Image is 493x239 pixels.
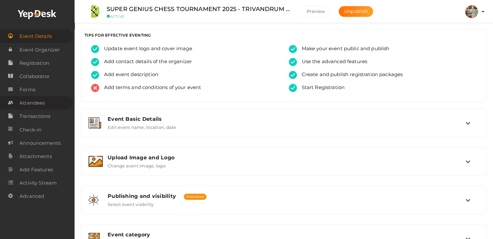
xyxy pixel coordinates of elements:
[99,71,158,79] span: Add event description
[108,122,176,130] label: Edit event name, location, date
[85,33,483,38] h3: TIPS FOR EFFECTIVE EVENTING
[19,83,35,96] span: Forms
[289,45,297,53] img: tick-success.svg
[300,6,331,17] button: Preview
[289,84,297,92] img: tick-success.svg
[91,45,99,53] img: tick-success.svg
[19,150,52,163] span: Attachments
[289,71,297,79] img: tick-success.svg
[19,43,60,56] span: Event Organizer
[108,232,465,238] div: Event category
[297,84,345,92] span: Start Registration
[297,58,368,66] span: Use the advanced features
[19,163,53,176] span: Add Features
[91,58,99,66] img: tick-success.svg
[85,202,483,208] a: Publishing and visibility Published Select event visibility
[19,97,45,109] span: Attendees
[108,199,154,207] label: Select event visibility
[85,125,483,131] a: Event Basic Details Edit event name, location, date
[465,5,478,18] img: SNXIXYF2_small.jpeg
[289,58,297,66] img: tick-success.svg
[19,70,50,83] span: Collaborator
[19,176,57,189] span: Activity Stream
[339,6,373,17] button: Unpublish
[88,194,99,206] img: shared-vision.svg
[91,71,99,79] img: tick-success.svg
[19,30,52,43] span: Event Details
[297,71,403,79] span: Create and publish registration packages
[344,8,368,14] span: Unpublish
[297,45,390,53] span: Make your event public and publish
[107,14,291,19] small: ACTIVE
[19,110,50,123] span: Transactions
[19,123,41,136] span: Check-in
[107,5,291,14] label: SUPER GENIUS CHESS TOURNAMENT 2025 - TRIVANDRUM EDITION
[91,84,99,92] img: error.svg
[88,117,101,129] img: event-details.svg
[108,154,465,161] div: Upload Image and Logo
[108,116,465,122] div: Event Basic Details
[184,194,206,200] span: Published
[108,193,176,199] span: Publishing and visibility
[19,190,44,203] span: Advanced
[99,58,192,66] span: Add contact details of the organizer
[99,45,192,53] span: Update event logo and cover image
[19,57,49,70] span: Registration
[19,137,61,150] span: Announcements
[99,84,201,92] span: Add terms and conditions of your event
[108,161,166,168] label: Change event image, logo
[88,156,103,167] img: image.svg
[85,164,483,170] a: Upload Image and Logo Change event image, logo
[87,5,100,18] img: ZWDSDSR4_small.jpeg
